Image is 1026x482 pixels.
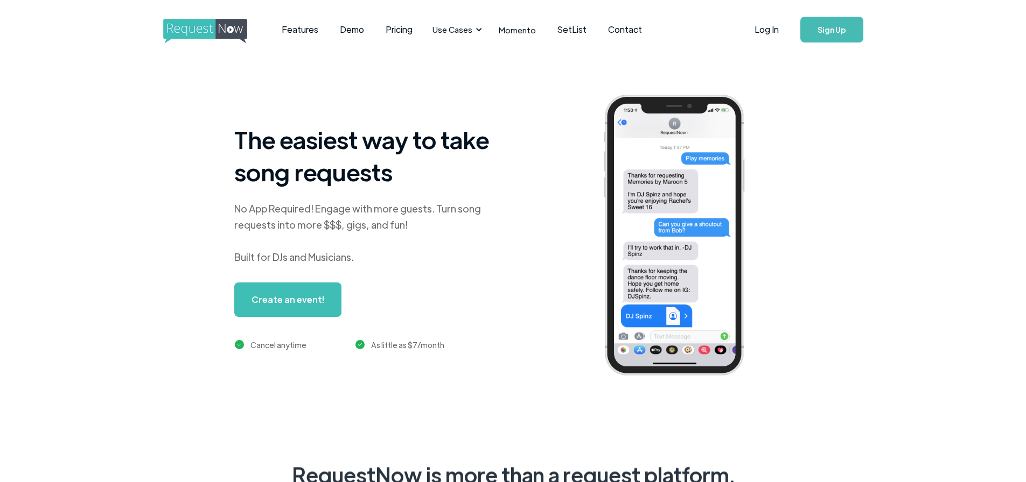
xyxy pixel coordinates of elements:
a: home [163,19,244,40]
a: Contact [597,13,653,46]
div: As little as $7/month [371,338,444,351]
a: Features [271,13,329,46]
div: Use Cases [426,13,485,46]
div: Use Cases [432,24,472,36]
a: Log In [744,11,790,48]
a: Create an event! [234,282,341,317]
div: Cancel anytime [250,338,306,351]
h1: The easiest way to take song requests [234,123,504,188]
img: iphone screenshot [591,87,773,387]
img: green checkmark [235,340,244,349]
a: SetList [547,13,597,46]
img: green checkmark [355,340,365,349]
a: Pricing [375,13,423,46]
a: Sign Up [800,17,863,42]
a: Momento [488,14,547,46]
img: requestnow logo [163,19,267,44]
div: No App Required! Engage with more guests. Turn song requests into more $$$, gigs, and fun! Built ... [234,201,504,265]
a: Demo [329,13,375,46]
